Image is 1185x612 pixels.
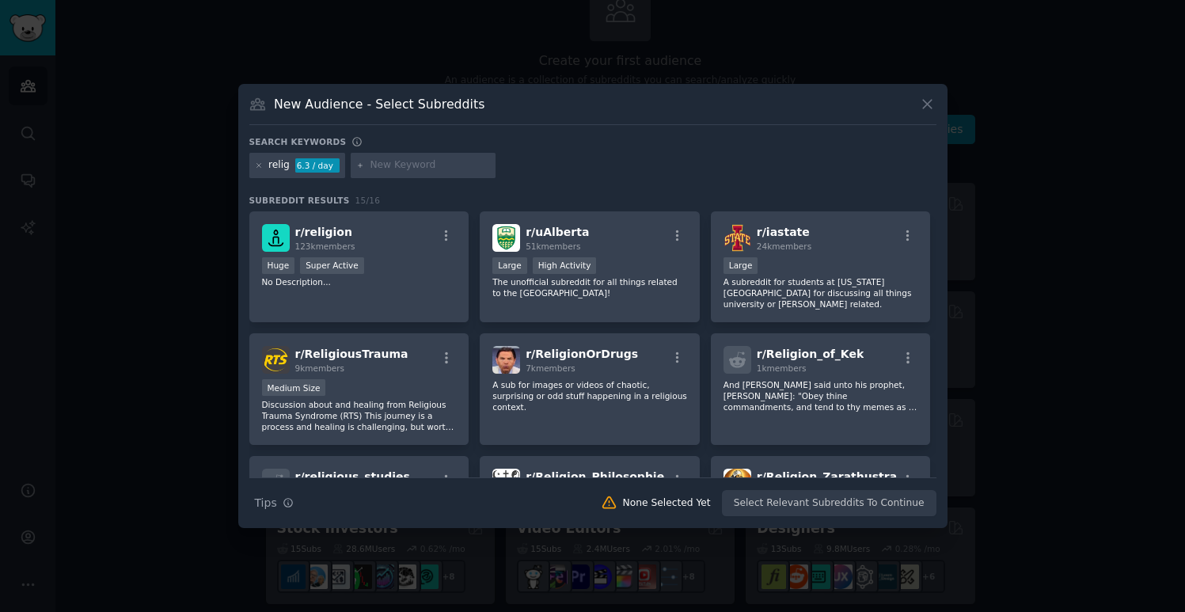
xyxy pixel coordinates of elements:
p: No Description... [262,276,457,287]
img: ReligiousTrauma [262,346,290,374]
div: None Selected Yet [623,496,711,511]
p: The unofficial subreddit for all things related to the [GEOGRAPHIC_DATA]! [492,276,687,298]
div: Medium Size [262,379,326,396]
p: Discussion about and healing from Religious Trauma Syndrome (RTS) This journey is a process and h... [262,399,457,432]
img: ReligionOrDrugs [492,346,520,374]
span: 51k members [526,241,580,251]
img: iastate [724,224,751,252]
img: uAlberta [492,224,520,252]
img: Religion_Philosophie [492,469,520,496]
div: Super Active [300,257,364,274]
span: 7k members [526,363,575,373]
img: Religion_Zarathustra [724,469,751,496]
div: High Activity [533,257,597,274]
div: 6.3 / day [295,158,340,173]
span: 1k members [757,363,807,373]
span: Subreddit Results [249,195,350,206]
div: Large [724,257,758,274]
span: r/ religious_studies [295,470,410,483]
span: r/ Religion_Zarathustra [757,470,897,483]
span: 9k members [295,363,345,373]
span: 123k members [295,241,355,251]
p: And [PERSON_NAME] said unto his prophet, [PERSON_NAME]: "Obey thine commandments, and tend to thy... [724,379,918,412]
span: 24k members [757,241,811,251]
span: Tips [255,495,277,511]
button: Tips [249,489,299,517]
img: religion [262,224,290,252]
span: r/ religion [295,226,352,238]
span: r/ uAlberta [526,226,589,238]
h3: Search keywords [249,136,347,147]
span: r/ Religion_of_Kek [757,348,864,360]
div: Large [492,257,527,274]
span: r/ iastate [757,226,810,238]
input: New Keyword [370,158,490,173]
span: r/ ReligionOrDrugs [526,348,638,360]
h3: New Audience - Select Subreddits [274,96,484,112]
span: 15 / 16 [355,196,381,205]
div: relig [268,158,290,173]
div: Huge [262,257,295,274]
p: A sub for images or videos of chaotic, surprising or odd stuff happening in a religious context. [492,379,687,412]
span: r/ ReligiousTrauma [295,348,408,360]
p: A subreddit for students at [US_STATE][GEOGRAPHIC_DATA] for discussing all things university or [... [724,276,918,310]
span: r/ Religion_Philosophie [526,470,664,483]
